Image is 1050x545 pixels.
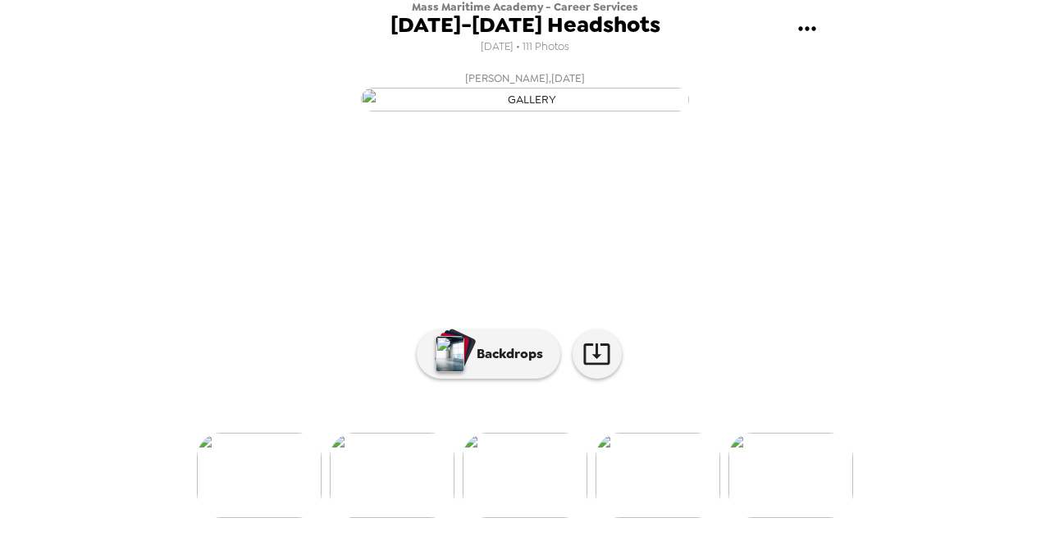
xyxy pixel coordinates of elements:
[728,433,853,518] img: gallery
[197,64,853,116] button: [PERSON_NAME],[DATE]
[197,433,322,518] img: gallery
[596,433,720,518] img: gallery
[463,433,587,518] img: gallery
[465,69,585,88] span: [PERSON_NAME] , [DATE]
[481,36,569,58] span: [DATE] • 111 Photos
[468,344,543,364] p: Backdrops
[390,14,660,36] span: [DATE]-[DATE] Headshots
[361,88,689,111] img: gallery
[780,2,833,56] button: gallery menu
[330,433,454,518] img: gallery
[417,329,560,379] button: Backdrops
